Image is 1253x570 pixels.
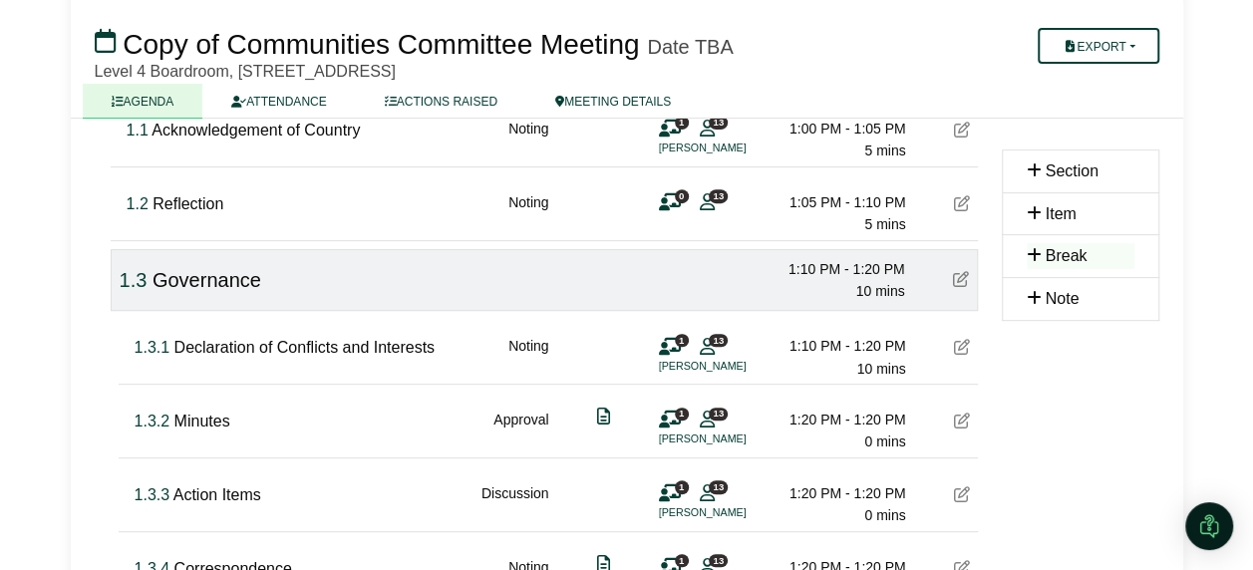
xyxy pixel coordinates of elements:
[1185,502,1233,550] div: Open Intercom Messenger
[174,413,230,429] span: Minutes
[526,84,700,119] a: MEETING DETAILS
[864,216,905,232] span: 5 mins
[767,191,906,213] div: 1:05 PM - 1:10 PM
[675,116,689,129] span: 1
[508,335,548,380] div: Noting
[202,84,355,119] a: ATTENDANCE
[659,140,808,156] li: [PERSON_NAME]
[767,335,906,357] div: 1:10 PM - 1:20 PM
[127,122,149,139] span: Click to fine tune number
[508,191,548,236] div: Noting
[767,482,906,504] div: 1:20 PM - 1:20 PM
[709,334,728,347] span: 13
[675,480,689,493] span: 1
[1046,290,1080,307] span: Note
[675,408,689,421] span: 1
[1046,162,1098,179] span: Section
[83,84,203,119] a: AGENDA
[709,116,728,129] span: 13
[709,554,728,567] span: 13
[153,195,223,212] span: Reflection
[767,409,906,430] div: 1:20 PM - 1:20 PM
[766,258,905,280] div: 1:10 PM - 1:20 PM
[709,189,728,202] span: 13
[864,507,905,523] span: 0 mins
[1038,28,1158,64] button: Export
[675,334,689,347] span: 1
[659,358,808,375] li: [PERSON_NAME]
[120,269,148,291] span: Click to fine tune number
[493,409,548,453] div: Approval
[127,195,149,212] span: Click to fine tune number
[123,29,639,60] span: Copy of Communities Committee Meeting
[856,361,905,377] span: 10 mins
[864,433,905,449] span: 0 mins
[1046,247,1088,264] span: Break
[659,430,808,447] li: [PERSON_NAME]
[135,486,170,503] span: Click to fine tune number
[356,84,526,119] a: ACTIONS RAISED
[135,413,170,429] span: Click to fine tune number
[709,408,728,421] span: 13
[174,339,435,356] span: Declaration of Conflicts and Interests
[647,35,733,59] div: Date TBA
[864,142,905,158] span: 5 mins
[481,482,549,527] div: Discussion
[153,269,261,291] span: Governance
[675,554,689,567] span: 1
[95,63,396,80] span: Level 4 Boardroom, [STREET_ADDRESS]
[659,504,808,521] li: [PERSON_NAME]
[173,486,261,503] span: Action Items
[855,283,904,299] span: 10 mins
[767,118,906,140] div: 1:00 PM - 1:05 PM
[675,189,689,202] span: 0
[152,122,360,139] span: Acknowledgement of Country
[135,339,170,356] span: Click to fine tune number
[1046,205,1077,222] span: Item
[508,118,548,162] div: Noting
[709,480,728,493] span: 13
